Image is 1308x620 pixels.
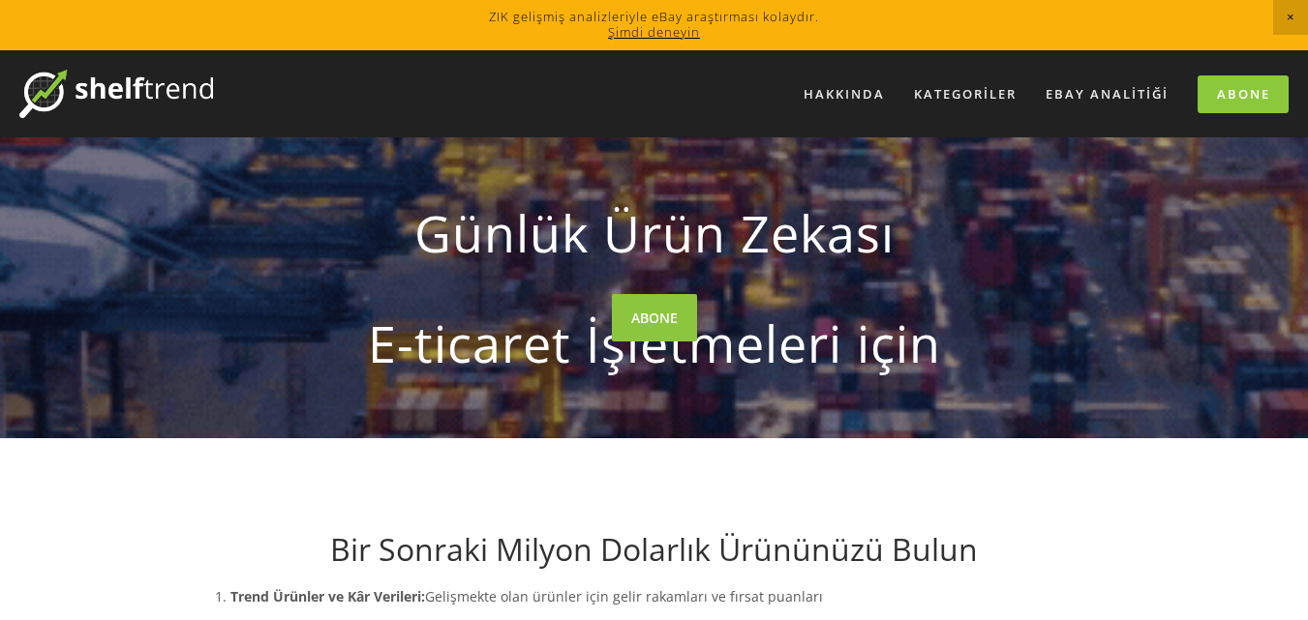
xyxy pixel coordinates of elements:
[612,294,697,341] a: ABONE
[19,70,213,118] img: RafTrendi
[368,309,941,377] font: E-ticaret İşletmeleri için
[1033,78,1181,110] a: eBay Analitiği
[804,85,885,103] font: Hakkında
[230,587,425,605] font: Trend Ürünler ve Kâr Verileri:
[425,587,823,605] font: Gelişmekte olan ürünler için gelir rakamları ve fırsat puanları
[791,78,897,110] a: Hakkında
[330,528,978,570] font: Bir Sonraki Milyon Dolarlık Ürününüzü Bulun
[914,85,1017,103] font: Kategoriler
[1217,85,1270,103] font: Abone
[414,198,895,267] font: Günlük Ürün Zekası
[1198,75,1289,113] a: Abone
[1046,85,1169,103] font: eBay Analitiği
[631,309,678,327] font: ABONE
[608,23,700,41] a: Şimdi deneyin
